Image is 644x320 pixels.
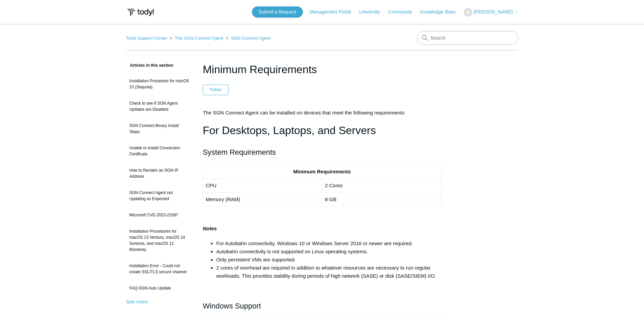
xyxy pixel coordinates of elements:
a: University [359,8,386,16]
strong: Notes [203,226,217,231]
a: Todyl Support Center [126,36,167,41]
li: The SGN Connect Agent [168,36,224,41]
a: FAQ-SGN Auto Update [126,282,193,295]
a: SGN Connect Agent [231,36,270,41]
td: 8 GB [322,192,441,206]
span: [PERSON_NAME] [474,9,512,15]
a: Unable to Install Connection Certificate [126,142,193,161]
a: Management Portal [310,8,358,16]
li: Only persistent VMs are supported. [216,256,442,264]
td: CPU [203,178,322,192]
a: Installation Procedures for macOS 13 Ventura, macOS 14 Sonoma, and macOS 12 Monterey [126,225,193,256]
input: Search [417,31,518,45]
button: [PERSON_NAME] [464,8,518,17]
a: SGN Connect Binary Install Steps [126,119,193,138]
li: Todyl Support Center [126,36,169,41]
li: SGN Connect Agent [224,36,270,41]
a: See more [126,299,148,304]
td: Memory (RAM) [203,192,322,206]
span: Windows Support [203,302,261,310]
td: 2 Cores [322,178,441,192]
strong: Minimum Requirements [293,169,351,174]
a: Check to see if SGN Agent Updates are Disabled [126,97,193,116]
a: Knowledge Base [420,8,462,16]
a: The SGN Connect Agent [175,36,223,41]
li: Autobahn connectivity is not supported on Linux operating systems. [216,248,442,256]
span: System Requirements [203,148,276,156]
span: For Desktops, Laptops, and Servers [203,124,376,136]
a: Microsoft CVE-2023-23397 [126,209,193,221]
a: Community [388,8,419,16]
a: Installation Error - Could not create SSL/TLS secure channel [126,259,193,278]
li: For Autobahn connectivity, Windows 10 or Windows Server 2016 or newer are required. [216,239,442,248]
a: Installation Procedure for macOS 15 (Sequoia) [126,74,193,93]
a: SGN Connect Agent not Updating as Expected [126,186,193,205]
a: Submit a Request [252,6,303,18]
li: 2 cores of overhead are required in addition to whatever resources are necessary to run regular w... [216,264,442,280]
h1: Minimum Requirements [203,61,442,78]
img: Todyl Support Center Help Center home page [126,6,155,19]
span: Articles in this section [126,63,173,68]
span: The SGN Connect Agent can be installed on devices that meet the following requirements: [203,110,406,115]
button: Follow Article [203,85,229,95]
a: How to Reclaim an SGN IP Address [126,164,193,183]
